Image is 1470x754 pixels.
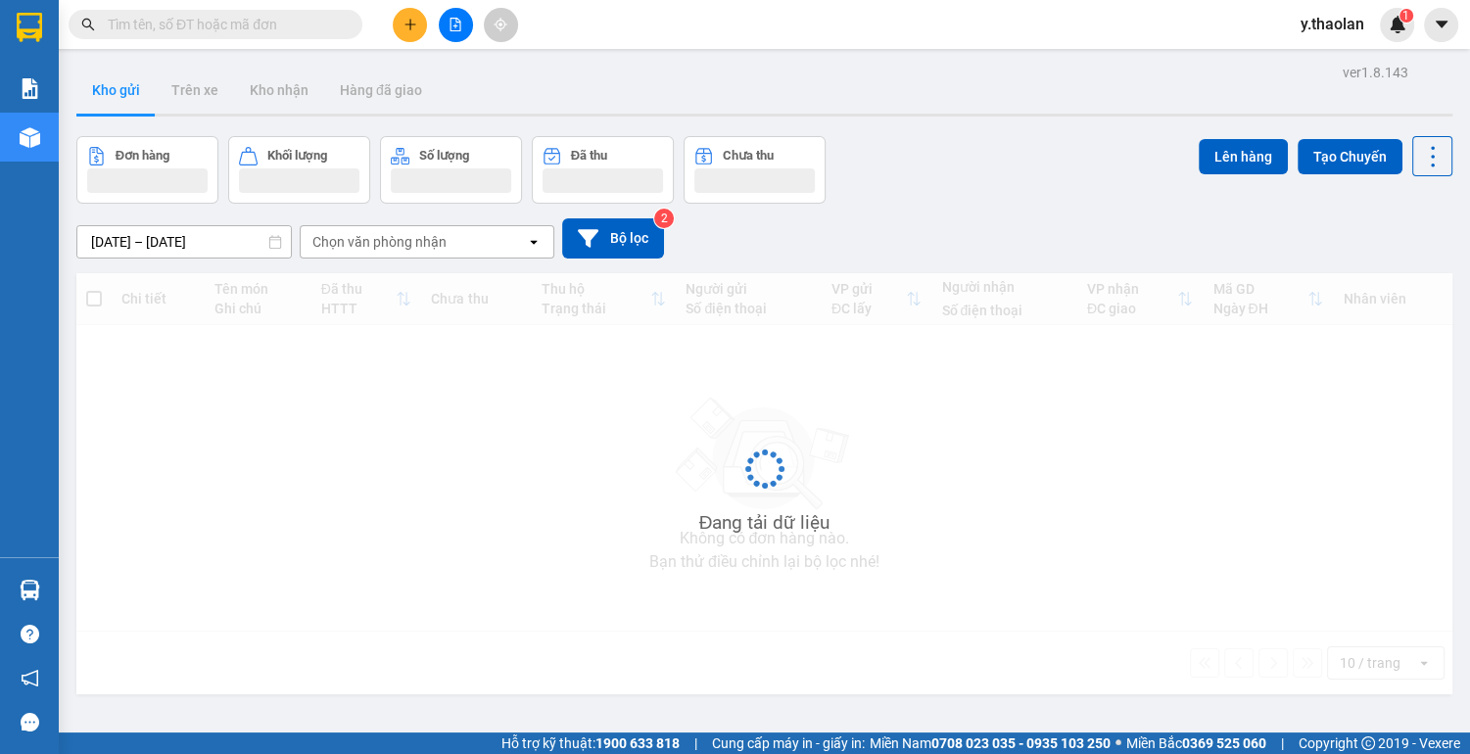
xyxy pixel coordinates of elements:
[712,732,865,754] span: Cung cấp máy in - giấy in:
[234,67,324,114] button: Kho nhận
[1281,732,1284,754] span: |
[684,136,826,204] button: Chưa thu
[77,226,291,258] input: Select a date range.
[17,13,42,42] img: logo-vxr
[20,127,40,148] img: warehouse-icon
[1298,139,1402,174] button: Tạo Chuyến
[21,713,39,731] span: message
[393,8,427,42] button: plus
[1343,62,1408,83] div: ver 1.8.143
[1126,732,1266,754] span: Miền Bắc
[1199,139,1288,174] button: Lên hàng
[1389,16,1406,33] img: icon-new-feature
[526,234,542,250] svg: open
[654,209,674,228] sup: 2
[76,136,218,204] button: Đơn hàng
[1182,735,1266,751] strong: 0369 525 060
[1115,739,1121,747] span: ⚪️
[156,67,234,114] button: Trên xe
[449,18,462,31] span: file-add
[312,232,447,252] div: Chọn văn phòng nhận
[1424,8,1458,42] button: caret-down
[1285,12,1380,36] span: y.thaolan
[403,18,417,31] span: plus
[439,8,473,42] button: file-add
[21,625,39,643] span: question-circle
[324,67,438,114] button: Hàng đã giao
[1361,736,1375,750] span: copyright
[81,18,95,31] span: search
[108,14,339,35] input: Tìm tên, số ĐT hoặc mã đơn
[76,67,156,114] button: Kho gửi
[931,735,1111,751] strong: 0708 023 035 - 0935 103 250
[595,735,680,751] strong: 1900 633 818
[20,78,40,99] img: solution-icon
[532,136,674,204] button: Đã thu
[228,136,370,204] button: Khối lượng
[571,149,607,163] div: Đã thu
[501,732,680,754] span: Hỗ trợ kỹ thuật:
[21,669,39,687] span: notification
[380,136,522,204] button: Số lượng
[419,149,469,163] div: Số lượng
[699,508,830,538] div: Đang tải dữ liệu
[267,149,327,163] div: Khối lượng
[20,580,40,600] img: warehouse-icon
[870,732,1111,754] span: Miền Nam
[1399,9,1413,23] sup: 1
[723,149,774,163] div: Chưa thu
[494,18,507,31] span: aim
[562,218,664,259] button: Bộ lọc
[1402,9,1409,23] span: 1
[1433,16,1450,33] span: caret-down
[484,8,518,42] button: aim
[116,149,169,163] div: Đơn hàng
[694,732,697,754] span: |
